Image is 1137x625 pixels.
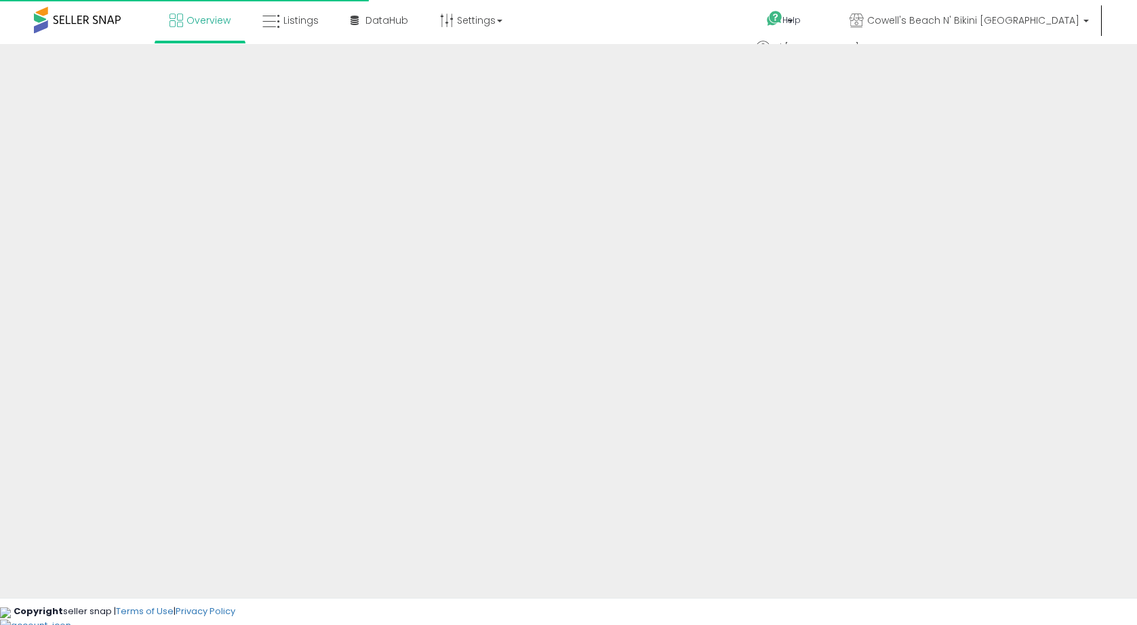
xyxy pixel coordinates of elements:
span: Overview [186,14,231,27]
span: Cowell's Beach N' Bikini [GEOGRAPHIC_DATA] [867,14,1079,27]
i: Get Help [766,10,783,27]
a: Hi [PERSON_NAME] [756,41,869,68]
span: Hi [PERSON_NAME] [774,41,859,54]
span: Listings [283,14,319,27]
span: Help [782,14,801,26]
span: DataHub [365,14,408,27]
